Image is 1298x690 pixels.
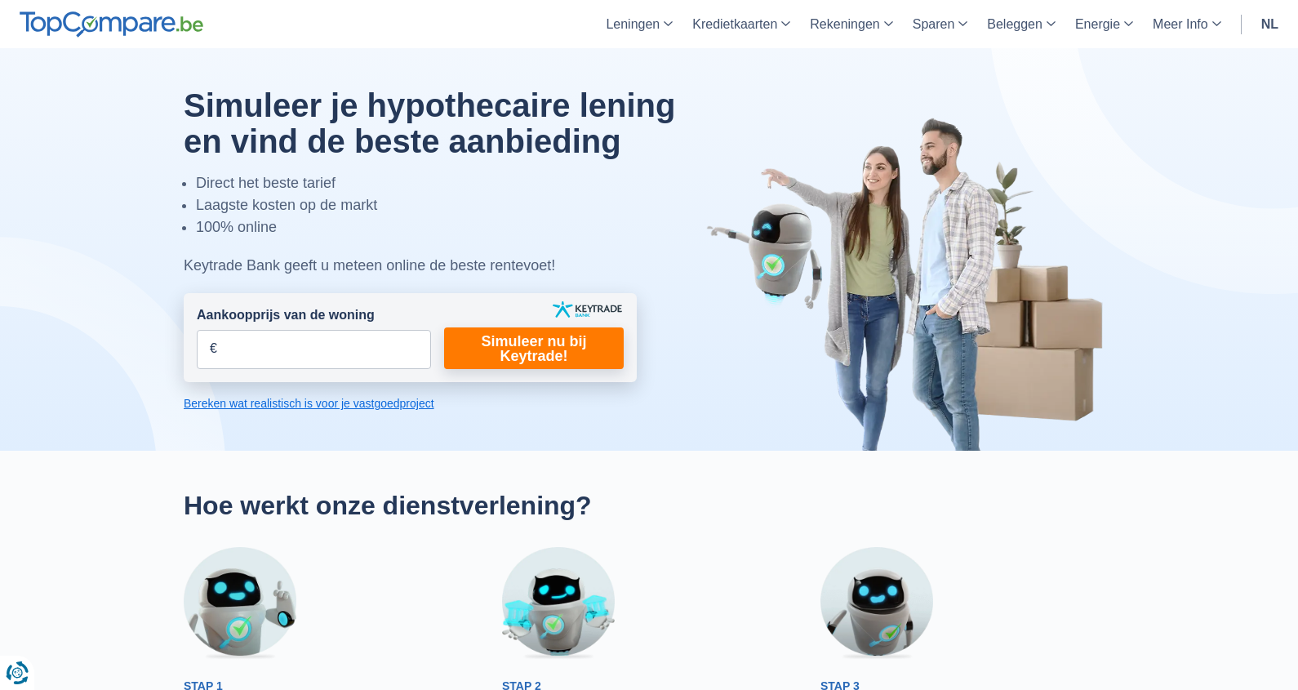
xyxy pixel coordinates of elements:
img: Stap 2 [502,547,615,660]
h2: Hoe werkt onze dienstverlening? [184,490,1114,521]
img: TopCompare [20,11,203,38]
li: Direct het beste tarief [196,172,717,194]
img: Stap 1 [184,547,296,660]
span: € [210,340,217,358]
a: Simuleer nu bij Keytrade! [444,327,624,369]
li: 100% online [196,216,717,238]
a: Bereken wat realistisch is voor je vastgoedproject [184,395,637,412]
h1: Simuleer je hypothecaire lening en vind de beste aanbieding [184,87,717,159]
label: Aankoopprijs van de woning [197,306,375,325]
img: image-hero [706,116,1114,451]
img: keytrade [553,301,622,318]
div: Keytrade Bank geeft u meteen online de beste rentevoet! [184,255,717,277]
img: Stap 3 [820,547,933,660]
li: Laagste kosten op de markt [196,194,717,216]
